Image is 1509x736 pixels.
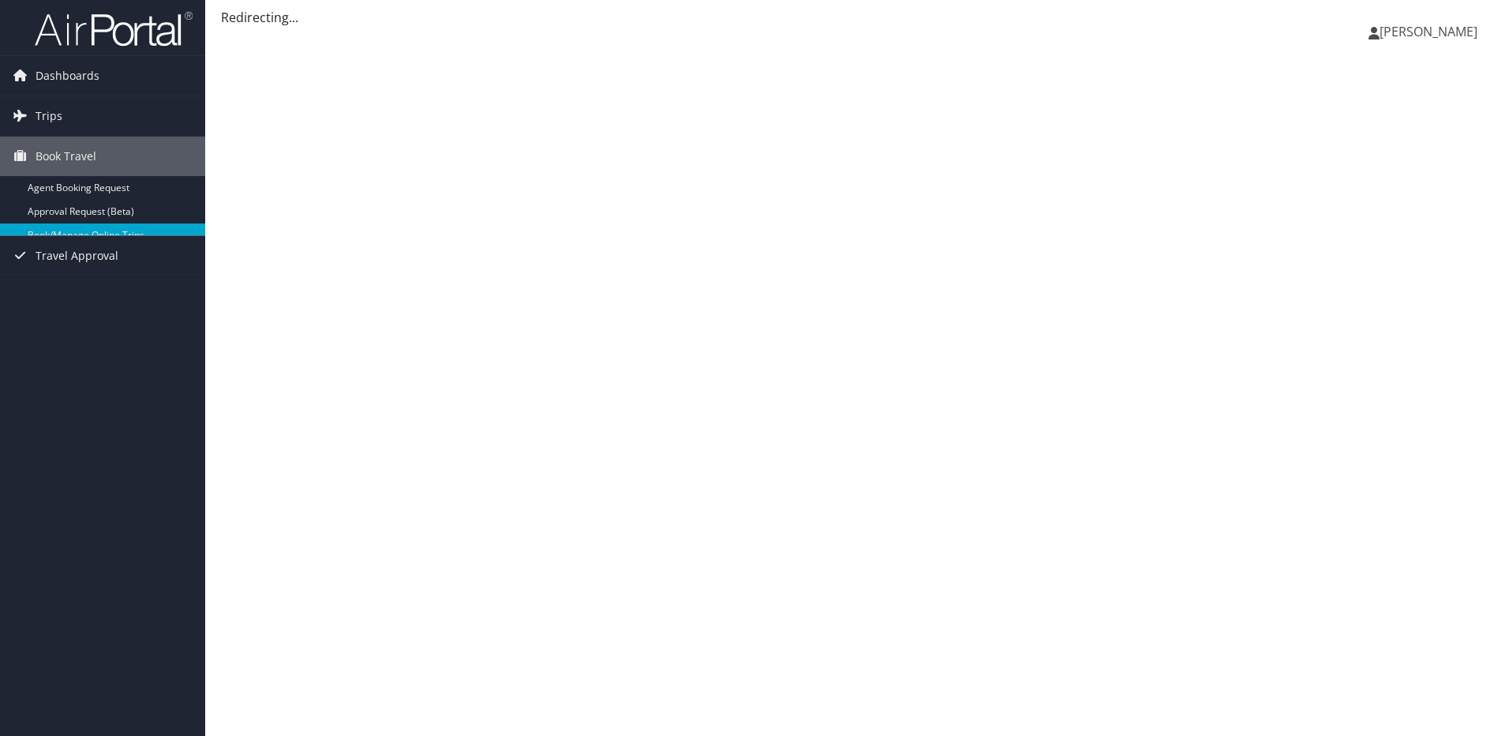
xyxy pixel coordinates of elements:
[221,8,1493,27] div: Redirecting...
[1369,8,1493,55] a: [PERSON_NAME]
[1380,23,1477,40] span: [PERSON_NAME]
[36,236,118,276] span: Travel Approval
[36,96,62,136] span: Trips
[36,137,96,176] span: Book Travel
[35,10,193,47] img: airportal-logo.png
[36,56,99,96] span: Dashboards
